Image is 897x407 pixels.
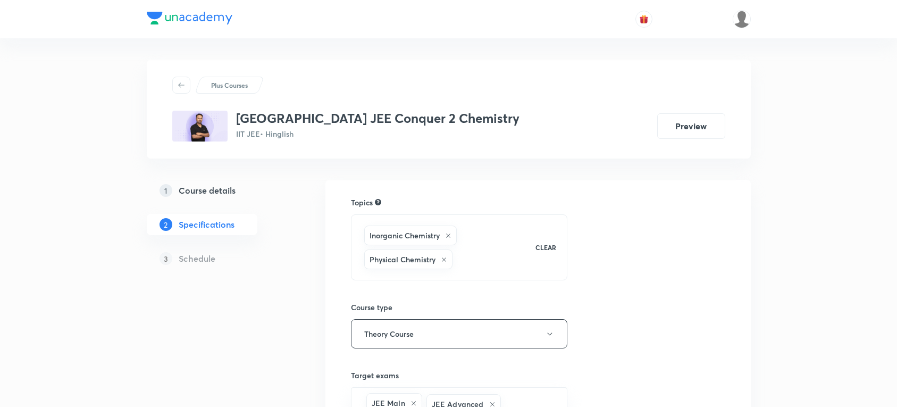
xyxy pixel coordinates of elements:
div: Search for topics [375,197,381,207]
h5: Schedule [179,252,215,265]
h6: Inorganic Chemistry [370,230,440,241]
p: 3 [160,252,172,265]
p: 1 [160,184,172,197]
p: CLEAR [535,243,556,252]
img: Company Logo [147,12,232,24]
p: IIT JEE • Hinglish [236,128,519,139]
h6: Physical Chemistry [370,254,435,265]
button: Open [561,403,563,405]
h6: Topics [351,197,373,208]
h3: [GEOGRAPHIC_DATA] JEE Conquer 2 Chemistry [236,111,519,126]
a: 1Course details [147,180,291,201]
h5: Specifications [179,218,234,231]
a: Company Logo [147,12,232,27]
h6: Course type [351,302,568,313]
img: snigdha [733,10,751,28]
button: avatar [635,11,652,28]
button: Theory Course [351,319,568,348]
h5: Course details [179,184,236,197]
img: avatar [639,14,649,24]
p: Plus Courses [211,80,248,90]
h6: Target exams [351,370,568,381]
p: 2 [160,218,172,231]
img: 73E9752A-E8D4-435C-AE22-FEAAE7FEAB34_plus.png [172,111,228,142]
button: Preview [657,113,725,139]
